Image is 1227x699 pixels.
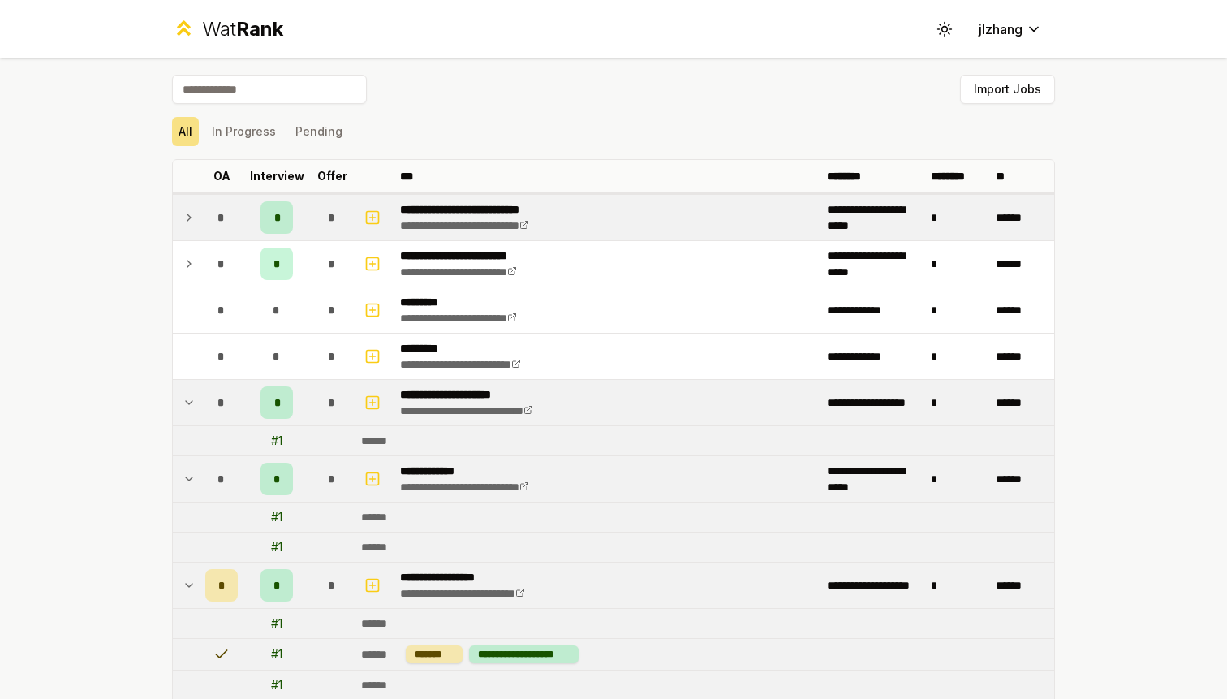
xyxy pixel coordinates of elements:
[172,16,283,42] a: WatRank
[202,16,283,42] div: Wat
[271,509,282,525] div: # 1
[172,117,199,146] button: All
[317,168,347,184] p: Offer
[271,615,282,632] div: # 1
[271,677,282,693] div: # 1
[250,168,304,184] p: Interview
[960,75,1055,104] button: Import Jobs
[966,15,1055,44] button: jlzhang
[271,646,282,662] div: # 1
[205,117,282,146] button: In Progress
[289,117,349,146] button: Pending
[236,17,283,41] span: Rank
[213,168,230,184] p: OA
[271,433,282,449] div: # 1
[271,539,282,555] div: # 1
[979,19,1022,39] span: jlzhang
